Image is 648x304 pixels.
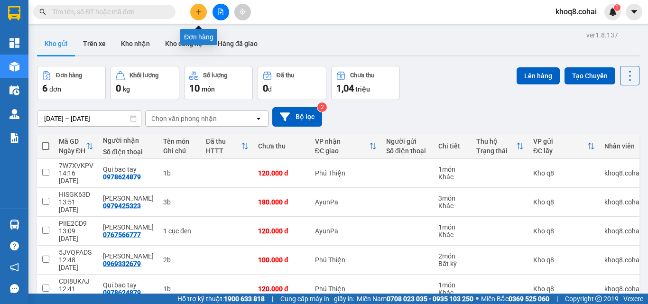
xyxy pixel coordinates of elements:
[258,169,305,177] div: 120.000 đ
[180,29,217,45] div: Đơn hàng
[52,7,164,17] input: Tìm tên, số ĐT hoặc mã đơn
[268,85,272,93] span: đ
[151,114,217,123] div: Chọn văn phòng nhận
[59,277,93,285] div: CDI8UKAJ
[217,9,224,15] span: file-add
[116,83,121,94] span: 0
[103,166,154,173] div: Qui bao tay
[315,256,377,264] div: Phú Thiện
[604,142,641,150] div: Nhân viên
[533,285,595,293] div: Kho q8
[59,198,93,213] div: 13:51 [DATE]
[103,281,154,289] div: Qui bao tay
[255,115,262,122] svg: open
[206,138,241,145] div: Đã thu
[548,6,604,18] span: khoq8.cohai
[59,285,93,300] div: 12:41 [DATE]
[258,227,305,235] div: 120.000 đ
[615,4,619,11] span: 1
[103,194,154,202] div: Văn Dung
[37,32,75,55] button: Kho gửi
[123,85,130,93] span: kg
[614,4,620,11] sup: 1
[438,260,467,267] div: Bất kỳ
[533,169,595,177] div: Kho q8
[42,83,47,94] span: 6
[113,32,157,55] button: Kho nhận
[10,263,19,272] span: notification
[476,138,516,145] div: Thu hộ
[103,252,154,260] div: Minh Phúc
[438,231,467,239] div: Khác
[386,147,429,155] div: Số điện thoại
[59,227,93,242] div: 13:09 [DATE]
[201,134,253,159] th: Toggle SortBy
[59,169,93,184] div: 14:16 [DATE]
[103,260,141,267] div: 0969332679
[37,111,141,126] input: Select a date range.
[9,220,19,230] img: warehouse-icon
[56,72,82,79] div: Đơn hàng
[357,294,473,304] span: Miền Nam
[189,83,200,94] span: 10
[9,109,19,119] img: warehouse-icon
[438,252,467,260] div: 2 món
[10,284,19,293] span: message
[9,62,19,72] img: warehouse-icon
[163,147,196,155] div: Ghi chú
[258,285,305,293] div: 120.000 đ
[604,227,641,235] div: khoq8.cohai
[195,9,202,15] span: plus
[59,138,86,145] div: Mã GD
[103,137,154,144] div: Người nhận
[184,66,253,100] button: Số lượng10món
[317,102,327,112] sup: 2
[163,285,196,293] div: 1b
[350,72,374,79] div: Chưa thu
[533,138,587,145] div: VP gửi
[604,169,641,177] div: khoq8.cohai
[277,72,294,79] div: Đã thu
[224,295,265,303] strong: 1900 633 818
[213,4,229,20] button: file-add
[438,142,467,150] div: Chi tiết
[315,198,377,206] div: AyunPa
[315,147,369,155] div: ĐC giao
[272,294,273,304] span: |
[258,256,305,264] div: 100.000 đ
[163,256,196,264] div: 2b
[157,32,210,55] button: Kho công nợ
[315,227,377,235] div: AyunPa
[210,32,265,55] button: Hàng đã giao
[206,147,241,155] div: HTTT
[59,256,93,271] div: 12:48 [DATE]
[315,285,377,293] div: Phú Thiện
[10,241,19,250] span: question-circle
[630,8,639,16] span: caret-down
[604,285,641,293] div: khoq8.cohai
[517,67,560,84] button: Lên hàng
[272,107,322,127] button: Bộ lọc
[49,85,61,93] span: đơn
[103,148,154,156] div: Số điện thoại
[476,297,479,301] span: ⚪️
[438,194,467,202] div: 3 món
[533,198,595,206] div: Kho q8
[626,4,642,20] button: caret-down
[177,294,265,304] span: Hỗ trợ kỹ thuật:
[387,295,473,303] strong: 0708 023 035 - 0935 103 250
[103,289,141,296] div: 0978624879
[54,134,98,159] th: Toggle SortBy
[533,256,595,264] div: Kho q8
[9,85,19,95] img: warehouse-icon
[438,289,467,296] div: Khác
[59,220,93,227] div: PIIE2CD9
[163,198,196,206] div: 3b
[103,173,141,181] div: 0978624879
[481,294,549,304] span: Miền Bắc
[609,8,617,16] img: icon-new-feature
[111,66,179,100] button: Khối lượng0kg
[39,9,46,15] span: search
[476,147,516,155] div: Trạng thái
[258,142,305,150] div: Chưa thu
